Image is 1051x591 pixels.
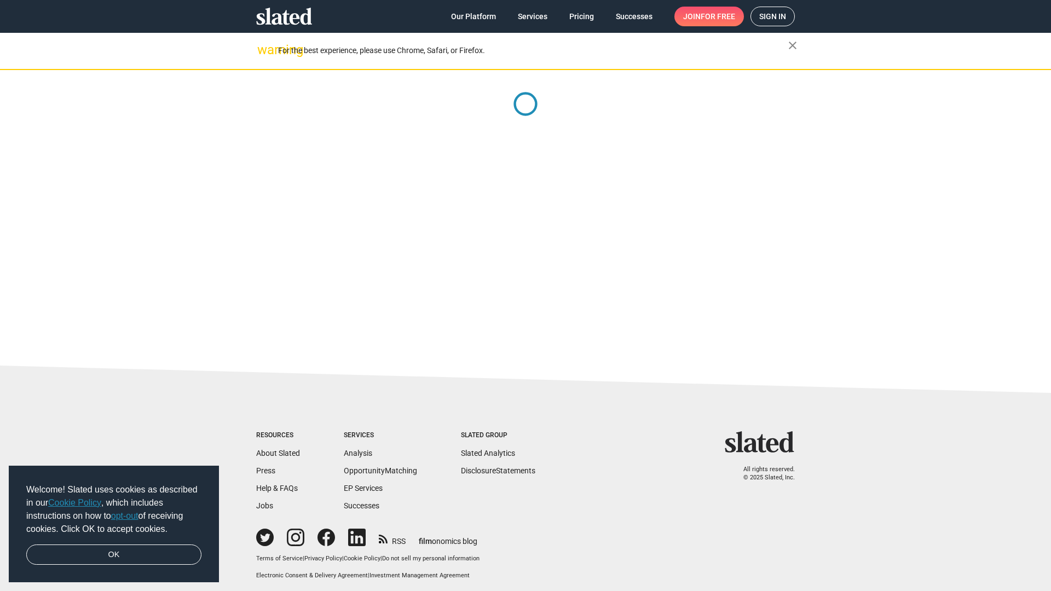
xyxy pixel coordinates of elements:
[732,466,795,482] p: All rights reserved. © 2025 Slated, Inc.
[344,449,372,457] a: Analysis
[461,431,535,440] div: Slated Group
[419,537,432,546] span: film
[26,544,201,565] a: dismiss cookie message
[344,555,380,562] a: Cookie Policy
[518,7,547,26] span: Services
[303,555,304,562] span: |
[683,7,735,26] span: Join
[419,528,477,547] a: filmonomics blog
[344,484,383,493] a: EP Services
[616,7,652,26] span: Successes
[256,466,275,475] a: Press
[674,7,744,26] a: Joinfor free
[26,483,201,536] span: Welcome! Slated uses cookies as described in our , which includes instructions on how to of recei...
[257,43,270,56] mat-icon: warning
[9,466,219,583] div: cookieconsent
[759,7,786,26] span: Sign in
[379,530,406,547] a: RSS
[750,7,795,26] a: Sign in
[368,572,369,579] span: |
[256,555,303,562] a: Terms of Service
[256,431,300,440] div: Resources
[786,39,799,52] mat-icon: close
[701,7,735,26] span: for free
[256,449,300,457] a: About Slated
[369,572,470,579] a: Investment Management Agreement
[344,466,417,475] a: OpportunityMatching
[111,511,138,520] a: opt-out
[451,7,496,26] span: Our Platform
[342,555,344,562] span: |
[256,484,298,493] a: Help & FAQs
[304,555,342,562] a: Privacy Policy
[607,7,661,26] a: Successes
[561,7,603,26] a: Pricing
[380,555,382,562] span: |
[461,466,535,475] a: DisclosureStatements
[382,555,480,563] button: Do not sell my personal information
[344,501,379,510] a: Successes
[509,7,556,26] a: Services
[256,501,273,510] a: Jobs
[569,7,594,26] span: Pricing
[461,449,515,457] a: Slated Analytics
[344,431,417,440] div: Services
[256,572,368,579] a: Electronic Consent & Delivery Agreement
[48,498,101,507] a: Cookie Policy
[442,7,505,26] a: Our Platform
[278,43,788,58] div: For the best experience, please use Chrome, Safari, or Firefox.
